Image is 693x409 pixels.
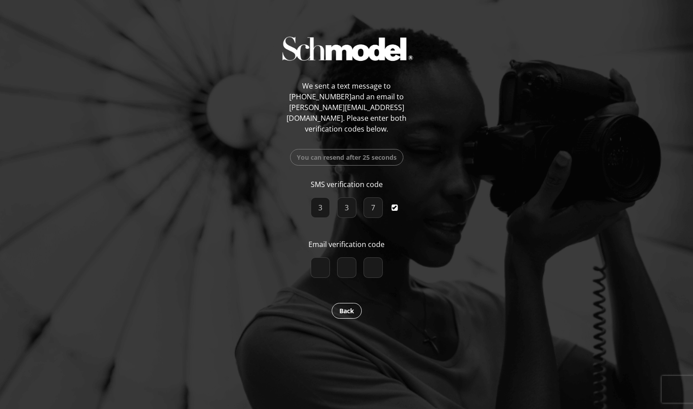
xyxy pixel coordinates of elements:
p: SMS verification code [275,179,418,190]
p: We sent a text message to [PHONE_NUMBER] and an email to [PERSON_NAME][EMAIL_ADDRESS][DOMAIN_NAME... [275,81,418,134]
button: You can resend after 25 seconds [290,149,403,166]
button: Back [332,303,362,319]
p: Email verification code [275,239,418,250]
img: img [275,31,418,66]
